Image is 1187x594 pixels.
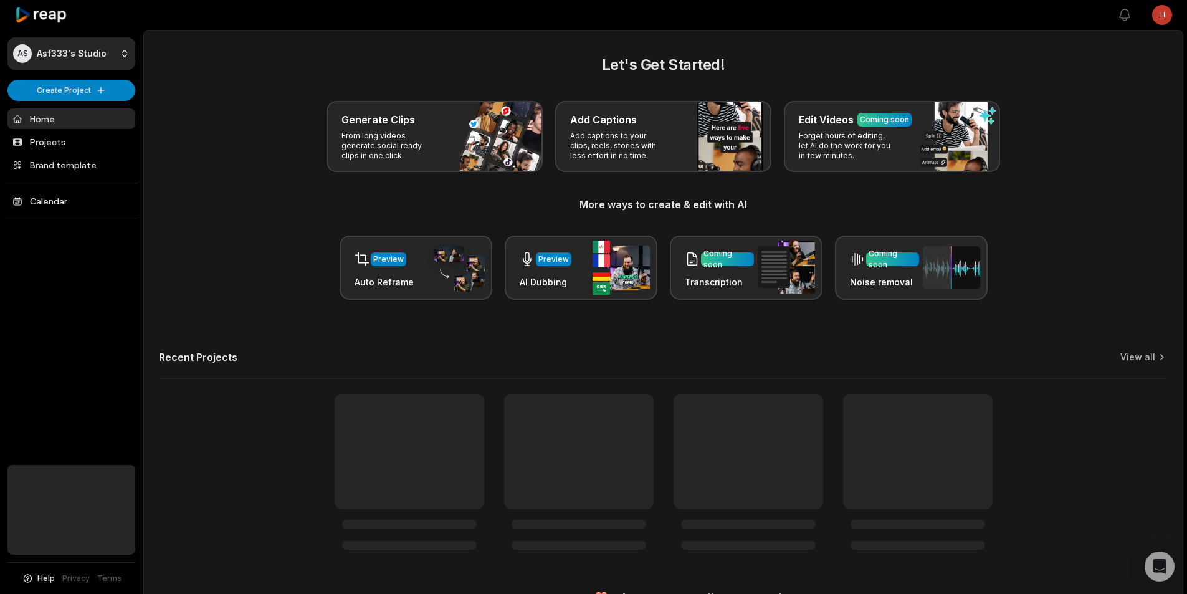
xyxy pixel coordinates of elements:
[570,112,637,127] h3: Add Captions
[7,108,135,129] a: Home
[373,254,404,265] div: Preview
[850,275,919,289] h3: Noise removal
[37,573,55,584] span: Help
[593,241,650,295] img: ai_dubbing.png
[341,131,438,161] p: From long videos generate social ready clips in one click.
[860,114,909,125] div: Coming soon
[703,248,751,271] div: Coming soon
[62,573,90,584] a: Privacy
[22,573,55,584] button: Help
[685,275,754,289] h3: Transcription
[97,573,122,584] a: Terms
[7,80,135,101] button: Create Project
[923,246,980,289] img: noise_removal.png
[520,275,571,289] h3: AI Dubbing
[7,191,135,211] a: Calendar
[159,197,1168,212] h3: More ways to create & edit with AI
[538,254,569,265] div: Preview
[570,131,667,161] p: Add captions to your clips, reels, stories with less effort in no time.
[1120,351,1155,363] a: View all
[869,248,917,271] div: Coming soon
[7,132,135,152] a: Projects
[13,44,32,63] div: AS
[341,112,415,127] h3: Generate Clips
[355,275,414,289] h3: Auto Reframe
[758,241,815,294] img: transcription.png
[1145,552,1175,582] div: Open Intercom Messenger
[159,54,1168,76] h2: Let's Get Started!
[427,244,485,292] img: auto_reframe.png
[37,48,107,59] p: Asf333's Studio
[799,112,854,127] h3: Edit Videos
[7,155,135,175] a: Brand template
[159,351,237,363] h2: Recent Projects
[799,131,895,161] p: Forget hours of editing, let AI do the work for you in few minutes.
